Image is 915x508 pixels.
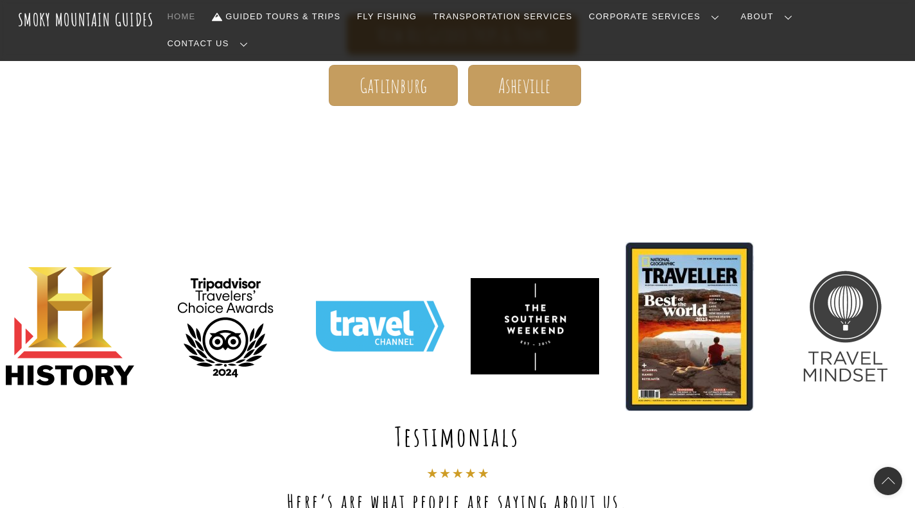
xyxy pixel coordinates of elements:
[736,3,803,30] a: About
[352,3,422,30] a: Fly Fishing
[207,3,345,30] a: Guided Tours & Trips
[85,127,830,157] h1: Your adventure starts here.
[584,3,729,30] a: Corporate Services
[360,79,428,92] span: Gatlinburg
[329,65,457,105] a: Gatlinburg
[427,468,488,478] img: testimonial-stars
[162,3,201,30] a: Home
[471,278,599,374] img: ece09f7c36744c8fa1a1437cfc0e485a-hd
[161,256,290,397] img: TC_transparent_BF Logo_L_2024_RGB
[428,3,577,30] a: Transportation Services
[6,267,134,385] img: PinClipart.com_free-job-clip-art_2123767
[18,9,154,30] a: Smoky Mountain Guides
[85,421,830,452] h1: Testimonials
[316,278,444,374] img: Travel_Channel
[781,262,909,390] img: Travel+Mindset
[468,65,581,105] a: Asheville
[625,242,754,411] img: ezgif.com-gif-maker (11)
[162,30,258,57] a: Contact Us
[498,79,550,92] span: Asheville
